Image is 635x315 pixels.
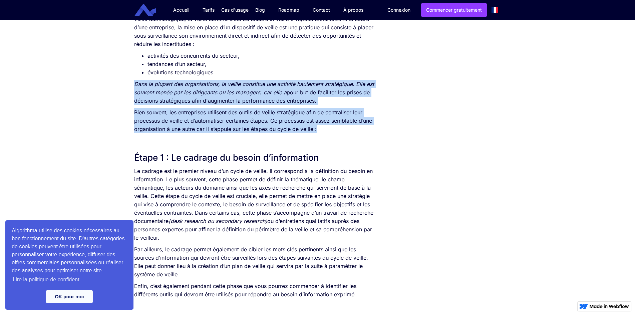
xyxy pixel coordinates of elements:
[134,137,377,145] p: ‍
[12,275,80,285] a: learn more about cookies
[134,7,375,22] em: , notamment la veille technologique, la veille commerciale ou encore la veille e-réputationnelle.
[134,152,377,164] h2: Étape 1 : Le cadrage du besoin d’information
[12,227,127,285] span: Algorithma utilise des cookies nécessaires au bon fonctionnement du site. D'autres catégories de ...
[134,108,377,133] p: Bien souvent, les entreprises utilisent des outils de veille stratégique afin de centraliser leur...
[134,282,377,299] p: Enfin, c’est également pendant cette phase que vous pourrez commencer à identifier les différents...
[134,167,377,242] p: Le cadrage est le premier niveau d’un cycle de veille. Il correspond à la définition du besoin en...
[590,304,629,308] img: Made in Webflow
[147,52,377,60] li: activités des concurrents du secteur,
[134,245,377,279] p: Par ailleurs, le cadrage permet également de cibler les mots clés pertinents ainsi que les source...
[139,4,161,16] a: home
[134,81,374,96] em: Dans la plupart des organisations, la veille constitue une activité hautement stratégique. Elle e...
[169,218,267,224] em: (desk research ou secondary research)
[382,4,415,16] a: Connexion
[134,80,377,105] p: pour but de faciliter les prises de décisions stratégiques afin d'augmenter la performance des en...
[134,302,377,310] p: ‍
[421,3,487,17] a: Commencer gratuitement
[221,7,249,13] div: Cas d'usage
[5,220,133,310] div: cookieconsent
[147,60,377,68] li: tendances d’un secteur,
[147,68,377,77] li: évolutions technologiques…
[46,290,93,303] a: dismiss cookie message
